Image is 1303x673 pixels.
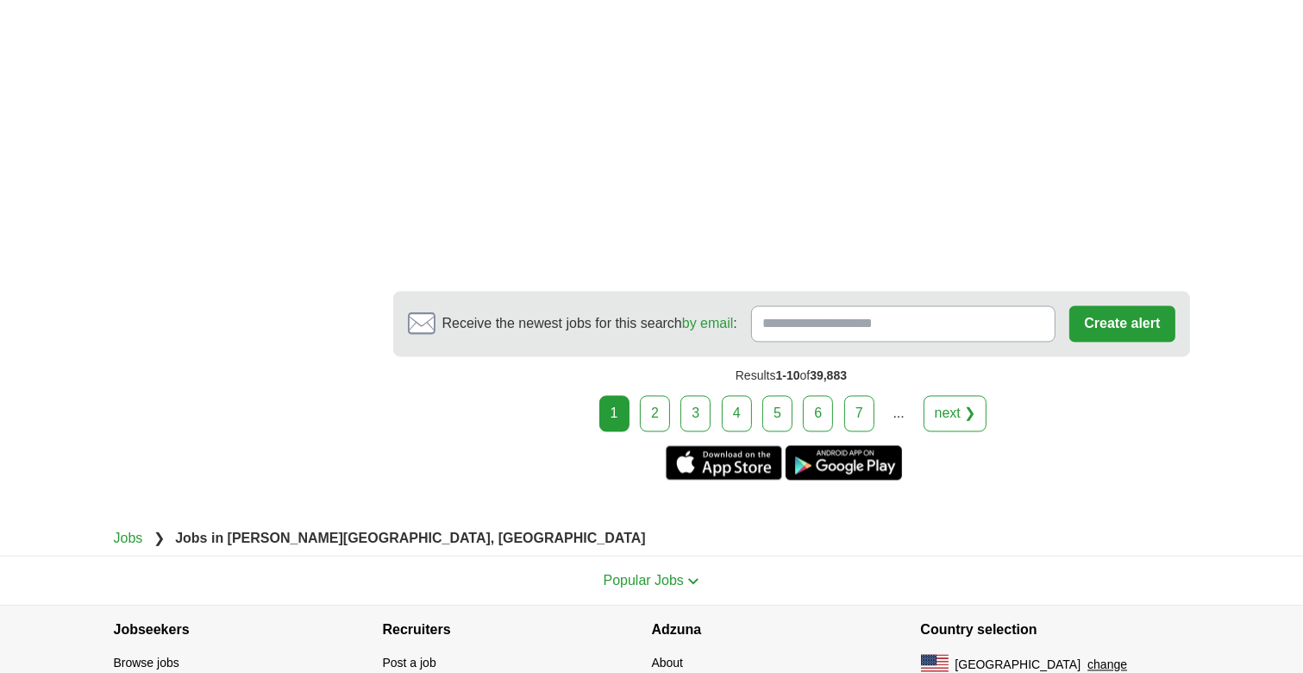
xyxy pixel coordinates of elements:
[924,395,987,431] a: next ❯
[687,577,699,585] img: toggle icon
[393,356,1190,395] div: Results of
[810,368,847,382] span: 39,883
[680,395,711,431] a: 3
[175,531,646,545] strong: Jobs in [PERSON_NAME][GEOGRAPHIC_DATA], [GEOGRAPHIC_DATA]
[666,445,782,480] a: Get the iPhone app
[1069,305,1175,342] button: Create alert
[442,313,737,334] span: Receive the newest jobs for this search :
[652,656,684,670] a: About
[722,395,752,431] a: 4
[786,445,902,480] a: Get the Android app
[153,531,165,545] span: ❯
[383,656,436,670] a: Post a job
[114,531,143,545] a: Jobs
[682,316,734,330] a: by email
[881,396,916,431] div: ...
[844,395,874,431] a: 7
[604,573,684,588] span: Popular Jobs
[776,368,800,382] span: 1-10
[640,395,670,431] a: 2
[762,395,792,431] a: 5
[599,395,630,431] div: 1
[921,606,1190,654] h4: Country selection
[803,395,833,431] a: 6
[114,656,179,670] a: Browse jobs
